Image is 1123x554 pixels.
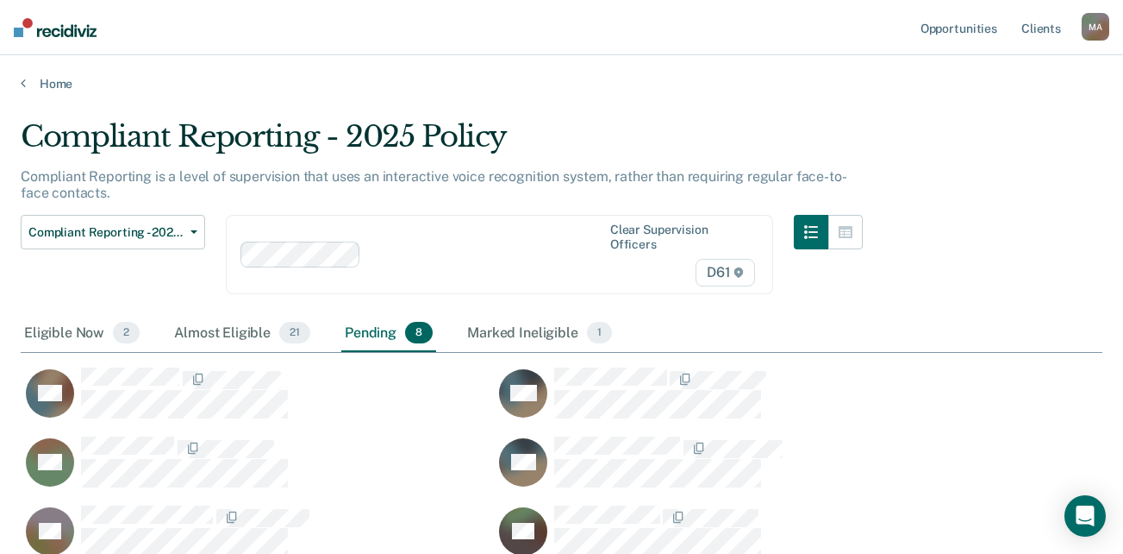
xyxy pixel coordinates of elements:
[341,315,436,353] div: Pending8
[1082,13,1109,41] div: M A
[587,322,612,344] span: 1
[1082,13,1109,41] button: MA
[494,436,967,505] div: CaseloadOpportunityCell-00642580
[610,223,752,252] div: Clear supervision officers
[405,322,433,344] span: 8
[113,322,140,344] span: 2
[696,259,755,286] span: D61
[464,315,615,353] div: Marked Ineligible1
[21,215,205,249] button: Compliant Reporting - 2025 Policy
[21,119,863,168] div: Compliant Reporting - 2025 Policy
[21,367,494,436] div: CaseloadOpportunityCell-00667804
[21,436,494,505] div: CaseloadOpportunityCell-00165426
[171,315,314,353] div: Almost Eligible21
[21,76,1102,91] a: Home
[28,225,184,240] span: Compliant Reporting - 2025 Policy
[494,367,967,436] div: CaseloadOpportunityCell-00651265
[279,322,310,344] span: 21
[21,315,143,353] div: Eligible Now2
[21,168,846,201] p: Compliant Reporting is a level of supervision that uses an interactive voice recognition system, ...
[14,18,97,37] img: Recidiviz
[1064,495,1106,537] div: Open Intercom Messenger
